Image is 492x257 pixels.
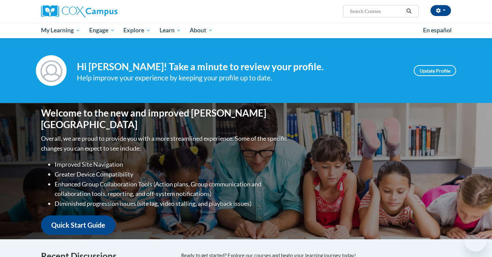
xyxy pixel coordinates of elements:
a: En español [419,23,456,37]
span: En español [423,27,452,34]
li: Enhanced Group Collaboration Tools (Action plans, Group communication and collaboration tools, re... [55,179,289,199]
button: Account Settings [430,5,451,16]
a: My Learning [37,22,85,38]
a: Explore [119,22,155,38]
img: Profile Image [36,55,67,86]
span: About [190,26,213,34]
a: Quick Start Guide [41,215,115,235]
button: Search [404,7,414,15]
a: Engage [85,22,119,38]
input: Search Courses [349,7,404,15]
h4: Hi [PERSON_NAME]! Take a minute to review your profile. [77,61,404,73]
span: Engage [89,26,115,34]
iframe: Button to launch messaging window [465,230,487,252]
span: My Learning [41,26,80,34]
div: Main menu [31,22,461,38]
a: Learn [155,22,186,38]
li: Diminished progression issues (site lag, video stalling, and playback issues) [55,199,289,209]
img: Cox Campus [41,5,118,17]
a: About [186,22,218,38]
h1: Welcome to the new and improved [PERSON_NAME][GEOGRAPHIC_DATA] [41,107,289,130]
li: Improved Site Navigation [55,160,289,169]
span: Learn [160,26,181,34]
a: Update Profile [414,65,456,76]
p: Overall, we are proud to provide you with a more streamlined experience. Some of the specific cha... [41,134,289,153]
li: Greater Device Compatibility [55,169,289,179]
span: Explore [123,26,151,34]
div: Help improve your experience by keeping your profile up to date. [77,72,404,84]
a: Cox Campus [41,5,171,17]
